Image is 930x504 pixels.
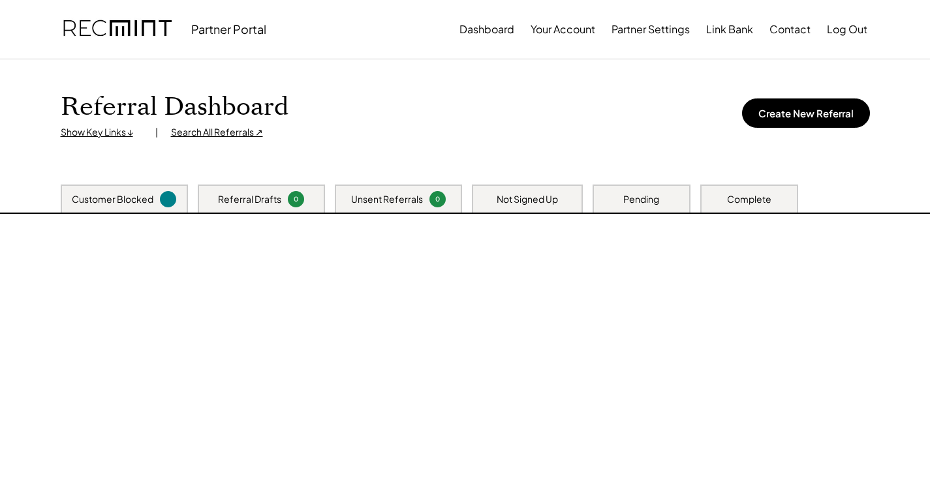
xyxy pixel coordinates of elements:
button: Dashboard [459,16,514,42]
button: Partner Settings [612,16,690,42]
img: recmint-logotype%403x.png [63,7,172,52]
div: Not Signed Up [497,193,558,206]
h1: Referral Dashboard [61,92,288,123]
div: | [155,126,158,139]
div: Referral Drafts [218,193,281,206]
div: Partner Portal [191,22,266,37]
div: Show Key Links ↓ [61,126,142,139]
button: Contact [769,16,811,42]
div: Pending [623,193,659,206]
div: Search All Referrals ↗ [171,126,263,139]
button: Link Bank [706,16,753,42]
button: Create New Referral [742,98,870,128]
button: Log Out [827,16,867,42]
div: 0 [431,194,444,204]
div: Unsent Referrals [351,193,423,206]
button: Your Account [531,16,595,42]
div: Customer Blocked [72,193,153,206]
div: 0 [290,194,302,204]
div: Complete [727,193,771,206]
